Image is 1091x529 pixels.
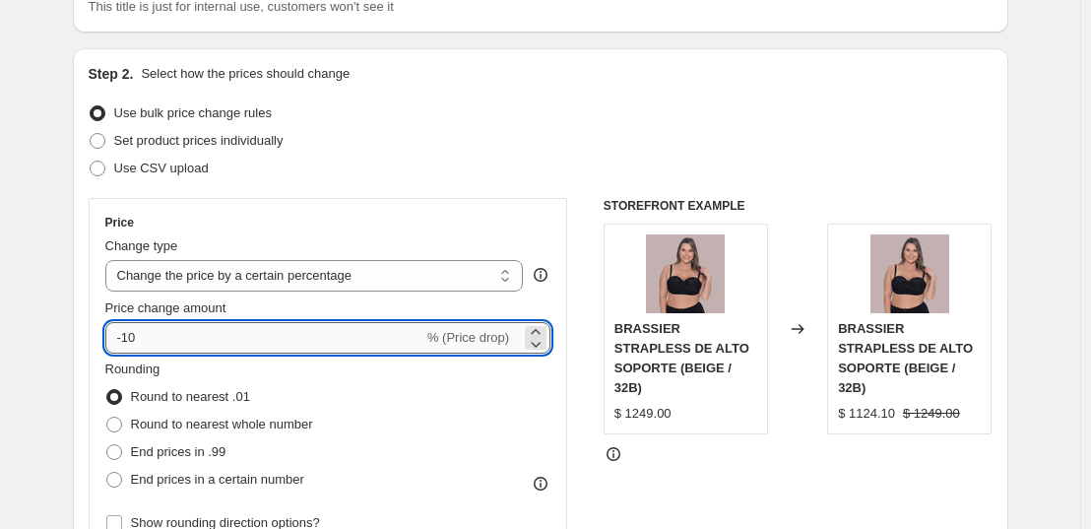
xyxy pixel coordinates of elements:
[614,321,749,395] span: BRASSIER STRAPLESS DE ALTO SOPORTE (BEIGE / 32B)
[646,234,725,313] img: 10477BRANEGRO_80x.jpg
[114,161,209,175] span: Use CSV upload
[89,64,134,84] h2: Step 2.
[614,404,672,424] div: $ 1249.00
[105,300,226,315] span: Price change amount
[131,389,250,404] span: Round to nearest .01
[531,265,550,285] div: help
[903,404,960,424] strike: $ 1249.00
[838,321,973,395] span: BRASSIER STRAPLESS DE ALTO SOPORTE (BEIGE / 32B)
[105,215,134,231] h3: Price
[131,472,304,487] span: End prices in a certain number
[114,105,272,120] span: Use bulk price change rules
[105,362,160,376] span: Rounding
[131,417,313,431] span: Round to nearest whole number
[114,133,284,148] span: Set product prices individually
[105,238,178,253] span: Change type
[870,234,949,313] img: 10477BRANEGRO_80x.jpg
[131,444,226,459] span: End prices in .99
[838,404,895,424] div: $ 1124.10
[604,198,993,214] h6: STOREFRONT EXAMPLE
[141,64,350,84] p: Select how the prices should change
[427,330,509,345] span: % (Price drop)
[105,322,423,354] input: -15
